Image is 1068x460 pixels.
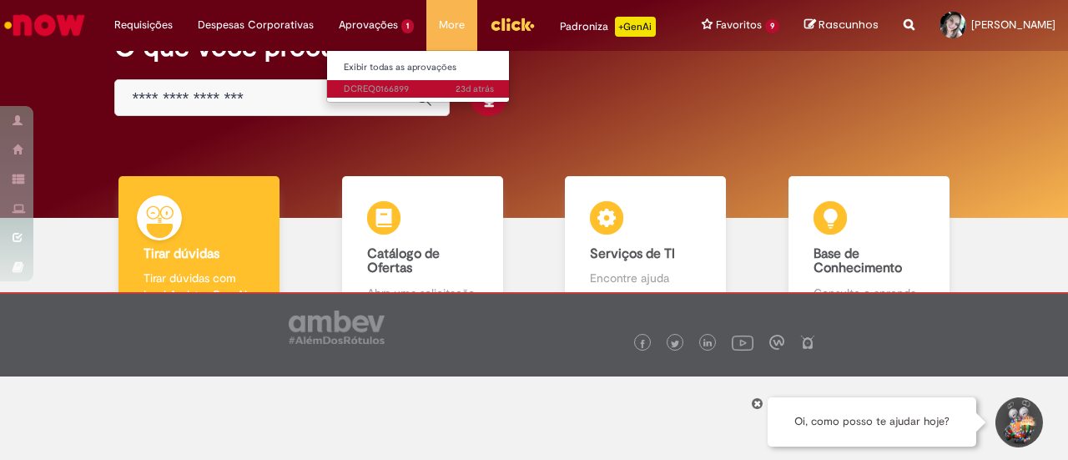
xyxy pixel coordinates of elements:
a: Rascunhos [804,18,879,33]
span: Requisições [114,17,173,33]
a: Catálogo de Ofertas Abra uma solicitação [311,176,535,321]
b: Serviços de TI [590,245,675,262]
span: [PERSON_NAME] [971,18,1055,32]
a: Tirar dúvidas Tirar dúvidas com Lupi Assist e Gen Ai [88,176,311,321]
img: logo_footer_twitter.png [671,340,679,348]
span: Favoritos [716,17,762,33]
img: logo_footer_naosei.png [800,335,815,350]
span: Aprovações [339,17,398,33]
img: logo_footer_facebook.png [638,340,647,348]
b: Catálogo de Ofertas [367,245,440,277]
button: Iniciar Conversa de Suporte [993,397,1043,447]
span: Rascunhos [819,17,879,33]
p: Tirar dúvidas com Lupi Assist e Gen Ai [144,270,254,303]
span: 23d atrás [456,83,494,95]
img: logo_footer_workplace.png [769,335,784,350]
b: Base de Conhecimento [814,245,902,277]
span: 1 [401,19,414,33]
img: click_logo_yellow_360x200.png [490,12,535,37]
img: logo_footer_youtube.png [732,331,753,353]
b: Tirar dúvidas [144,245,219,262]
div: Padroniza [560,17,656,37]
h2: O que você procura hoje? [114,33,953,62]
p: +GenAi [615,17,656,37]
a: Serviços de TI Encontre ajuda [534,176,758,321]
div: Oi, como posso te ajudar hoje? [768,397,976,447]
img: logo_footer_ambev_rotulo_gray.png [289,311,385,344]
span: DCREQ0166899 [344,83,494,96]
a: Exibir todas as aprovações [327,58,511,77]
img: ServiceNow [2,8,88,42]
p: Encontre ajuda [590,270,701,286]
p: Abra uma solicitação [367,285,478,301]
ul: Aprovações [326,50,510,103]
a: Base de Conhecimento Consulte e aprenda [758,176,981,321]
time: 07/09/2025 20:41:57 [456,83,494,95]
a: Aberto DCREQ0166899 : [327,80,511,99]
img: logo_footer_linkedin.png [703,339,712,349]
span: More [439,17,465,33]
p: Consulte e aprenda [814,285,924,301]
span: Despesas Corporativas [198,17,314,33]
span: 9 [765,19,779,33]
